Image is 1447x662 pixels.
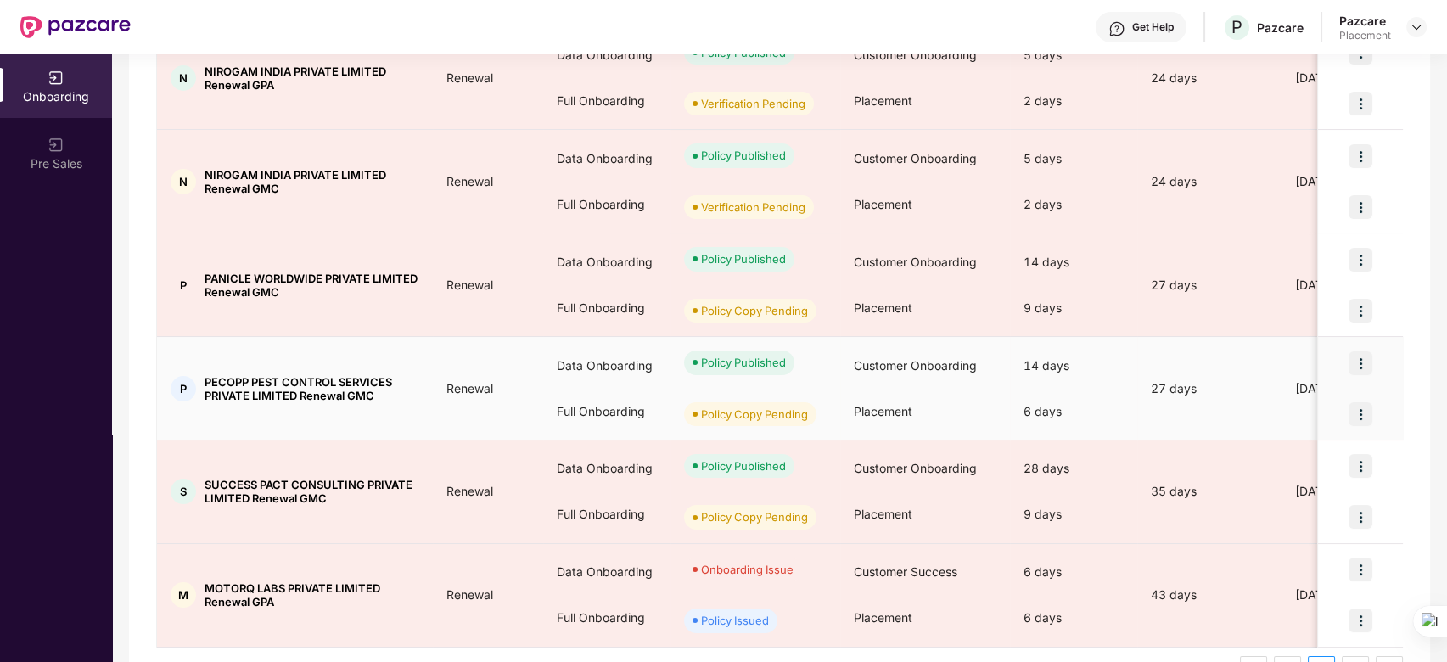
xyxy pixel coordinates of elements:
div: P [171,272,196,298]
span: Placement [854,300,912,315]
div: Policy Issued [701,612,769,629]
div: 2 days [1010,78,1137,124]
div: 6 days [1010,549,1137,595]
div: Policy Copy Pending [701,406,808,423]
div: Data Onboarding [543,343,670,389]
span: NIROGAM INDIA PRIVATE LIMITED Renewal GPA [205,65,419,92]
div: S [171,479,196,504]
span: Customer Onboarding [854,151,977,165]
span: Renewal [433,278,507,292]
span: SUCCESS PACT CONSULTING PRIVATE LIMITED Renewal GMC [205,478,419,505]
span: Customer Onboarding [854,461,977,475]
div: Full Onboarding [543,389,670,435]
span: MOTORQ LABS PRIVATE LIMITED Renewal GPA [205,581,419,609]
div: 5 days [1010,136,1137,182]
div: Policy Published [701,250,786,267]
span: Placement [854,610,912,625]
div: 14 days [1010,343,1137,389]
div: Pazcare [1339,13,1391,29]
span: Customer Onboarding [854,48,977,62]
span: NIROGAM INDIA PRIVATE LIMITED Renewal GMC [205,168,419,195]
span: P [1231,17,1242,37]
span: Customer Onboarding [854,255,977,269]
img: svg+xml;base64,PHN2ZyB3aWR0aD0iMjAiIGhlaWdodD0iMjAiIHZpZXdCb3g9IjAgMCAyMCAyMCIgZmlsbD0ibm9uZSIgeG... [48,137,64,154]
div: 6 days [1010,389,1137,435]
div: Verification Pending [701,199,805,216]
div: Full Onboarding [543,182,670,227]
span: Renewal [433,381,507,396]
div: Onboarding Issue [701,561,794,578]
div: [DATE] [1282,586,1409,604]
img: icon [1349,299,1372,323]
span: Renewal [433,484,507,498]
div: Policy Published [701,147,786,164]
span: Renewal [433,174,507,188]
span: Placement [854,404,912,418]
span: PECOPP PEST CONTROL SERVICES PRIVATE LIMITED Renewal GMC [205,375,419,402]
div: Policy Copy Pending [701,508,808,525]
div: 9 days [1010,285,1137,331]
div: [DATE] [1282,69,1409,87]
div: [DATE] [1282,276,1409,295]
div: N [171,169,196,194]
div: Policy Published [701,354,786,371]
span: Renewal [433,587,507,602]
span: Placement [854,507,912,521]
div: N [171,65,196,91]
span: Customer Onboarding [854,358,977,373]
img: icon [1349,609,1372,632]
div: Pazcare [1257,20,1304,36]
div: [DATE] [1282,379,1409,398]
div: 24 days [1137,69,1282,87]
div: Data Onboarding [543,32,670,78]
img: icon [1349,402,1372,426]
div: 2 days [1010,182,1137,227]
div: 24 days [1137,172,1282,191]
div: Placement [1339,29,1391,42]
div: Data Onboarding [543,136,670,182]
div: M [171,582,196,608]
div: 27 days [1137,276,1282,295]
img: icon [1349,248,1372,272]
div: Policy Copy Pending [701,302,808,319]
img: icon [1349,351,1372,375]
div: [DATE] [1282,172,1409,191]
div: Policy Published [701,457,786,474]
img: icon [1349,92,1372,115]
div: Full Onboarding [543,78,670,124]
div: 28 days [1010,446,1137,491]
div: Get Help [1132,20,1174,34]
img: icon [1349,558,1372,581]
div: P [171,376,196,401]
span: Placement [854,93,912,108]
img: svg+xml;base64,PHN2ZyBpZD0iSGVscC0zMngzMiIgeG1sbnM9Imh0dHA6Ly93d3cudzMub3JnLzIwMDAvc3ZnIiB3aWR0aD... [1108,20,1125,37]
div: Verification Pending [701,95,805,112]
span: Placement [854,197,912,211]
div: Full Onboarding [543,285,670,331]
div: 6 days [1010,595,1137,641]
span: Customer Success [854,564,957,579]
img: icon [1349,454,1372,478]
div: 14 days [1010,239,1137,285]
div: 43 days [1137,586,1282,604]
img: icon [1349,195,1372,219]
div: Data Onboarding [543,446,670,491]
span: Renewal [433,70,507,85]
img: svg+xml;base64,PHN2ZyB3aWR0aD0iMjAiIGhlaWdodD0iMjAiIHZpZXdCb3g9IjAgMCAyMCAyMCIgZmlsbD0ibm9uZSIgeG... [48,70,64,87]
div: 5 days [1010,32,1137,78]
div: Data Onboarding [543,549,670,595]
div: Full Onboarding [543,595,670,641]
img: svg+xml;base64,PHN2ZyBpZD0iRHJvcGRvd24tMzJ4MzIiIHhtbG5zPSJodHRwOi8vd3d3LnczLm9yZy8yMDAwL3N2ZyIgd2... [1410,20,1423,34]
img: icon [1349,144,1372,168]
img: icon [1349,505,1372,529]
div: 9 days [1010,491,1137,537]
div: 27 days [1137,379,1282,398]
img: New Pazcare Logo [20,16,131,38]
div: 35 days [1137,482,1282,501]
div: [DATE] [1282,482,1409,501]
div: Data Onboarding [543,239,670,285]
span: PANICLE WORLDWIDE PRIVATE LIMITED Renewal GMC [205,272,419,299]
div: Full Onboarding [543,491,670,537]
